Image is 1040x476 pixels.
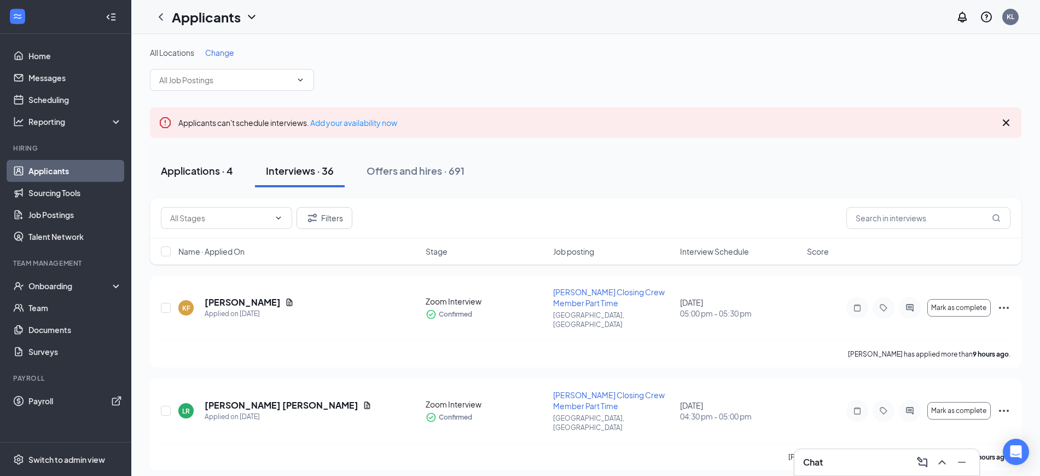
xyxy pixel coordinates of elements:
div: Interviews · 36 [266,164,334,177]
svg: Document [285,298,294,307]
a: Talent Network [28,226,122,248]
h5: [PERSON_NAME] [205,296,281,308]
svg: Minimize [955,456,968,469]
div: LR [182,406,190,416]
b: 9 hours ago [973,350,1009,358]
button: ComposeMessage [914,454,931,471]
svg: MagnifyingGlass [992,214,1001,222]
a: Applicants [28,160,122,182]
svg: WorkstreamLogo [12,11,23,22]
a: Team [28,297,122,319]
svg: CheckmarkCircle [426,309,437,320]
button: Mark as complete [927,299,991,317]
div: Team Management [13,259,120,268]
div: Zoom Interview [426,399,546,410]
svg: Filter [306,211,319,225]
input: Search in interviews [846,207,1010,229]
svg: Ellipses [997,404,1010,417]
div: Hiring [13,144,120,153]
span: [PERSON_NAME] Closing Crew Member Part Time [553,390,665,411]
h5: [PERSON_NAME] [PERSON_NAME] [205,399,358,411]
svg: ActiveChat [903,303,916,312]
h1: Applicants [172,8,241,26]
p: [GEOGRAPHIC_DATA], [GEOGRAPHIC_DATA] [553,311,673,329]
button: ChevronUp [933,454,951,471]
div: Applied on [DATE] [205,308,294,319]
svg: Collapse [106,12,117,22]
svg: Error [159,116,172,129]
div: Onboarding [28,280,113,291]
svg: ComposeMessage [916,456,929,469]
svg: UserCheck [13,280,24,291]
div: KF [182,303,190,313]
a: Scheduling [28,89,122,111]
b: 18 hours ago [969,453,1009,461]
span: 05:00 pm - 05:30 pm [680,308,800,319]
a: Job Postings [28,204,122,226]
div: Offers and hires · 691 [367,164,464,177]
svg: ChevronDown [274,214,283,222]
span: Name · Applied On [178,246,245,257]
span: Applicants can't schedule interviews. [178,118,397,128]
svg: CheckmarkCircle [426,412,437,423]
div: Applications · 4 [161,164,233,177]
span: Mark as complete [931,407,986,415]
div: [DATE] [680,297,800,319]
input: All Stages [170,212,270,224]
span: 04:30 pm - 05:00 pm [680,411,800,422]
a: Messages [28,67,122,89]
svg: Settings [13,454,24,465]
span: Interview Schedule [680,246,749,257]
svg: ChevronUp [936,456,949,469]
p: [GEOGRAPHIC_DATA], [GEOGRAPHIC_DATA] [553,414,673,432]
div: Payroll [13,374,120,383]
svg: Tag [877,406,890,415]
svg: ChevronDown [296,76,305,84]
svg: Cross [1000,116,1013,129]
svg: ChevronDown [245,10,258,24]
svg: Document [363,401,371,410]
svg: Notifications [956,10,969,24]
span: Score [807,246,829,257]
div: KL [1007,12,1014,21]
svg: Note [851,303,864,312]
a: Add your availability now [310,118,397,128]
a: Surveys [28,341,122,363]
a: Sourcing Tools [28,182,122,204]
svg: ActiveChat [903,406,916,415]
svg: Note [851,406,864,415]
button: Minimize [953,454,971,471]
span: Confirmed [439,412,472,423]
a: Documents [28,319,122,341]
a: PayrollExternalLink [28,390,122,412]
div: Switch to admin view [28,454,105,465]
a: Home [28,45,122,67]
svg: Tag [877,303,890,312]
span: [PERSON_NAME] Closing Crew Member Part Time [553,287,665,308]
span: Job posting [553,246,594,257]
svg: ChevronLeft [154,10,167,24]
p: [PERSON_NAME] has applied more than . [848,349,1010,359]
div: [DATE] [680,400,800,422]
div: Open Intercom Messenger [1003,439,1029,465]
svg: Analysis [13,116,24,127]
div: Zoom Interview [426,296,546,307]
span: Stage [426,246,448,257]
span: Change [205,48,234,58]
span: Mark as complete [931,304,986,312]
svg: Ellipses [997,301,1010,314]
span: All Locations [150,48,194,58]
svg: QuestionInfo [980,10,993,24]
button: Mark as complete [927,402,991,420]
button: Filter Filters [297,207,352,229]
h3: Chat [803,456,823,468]
input: All Job Postings [159,74,292,86]
span: Confirmed [439,309,472,320]
div: Reporting [28,116,123,127]
div: Applied on [DATE] [205,411,371,422]
p: [PERSON_NAME] [PERSON_NAME] has applied more than . [788,452,1010,462]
